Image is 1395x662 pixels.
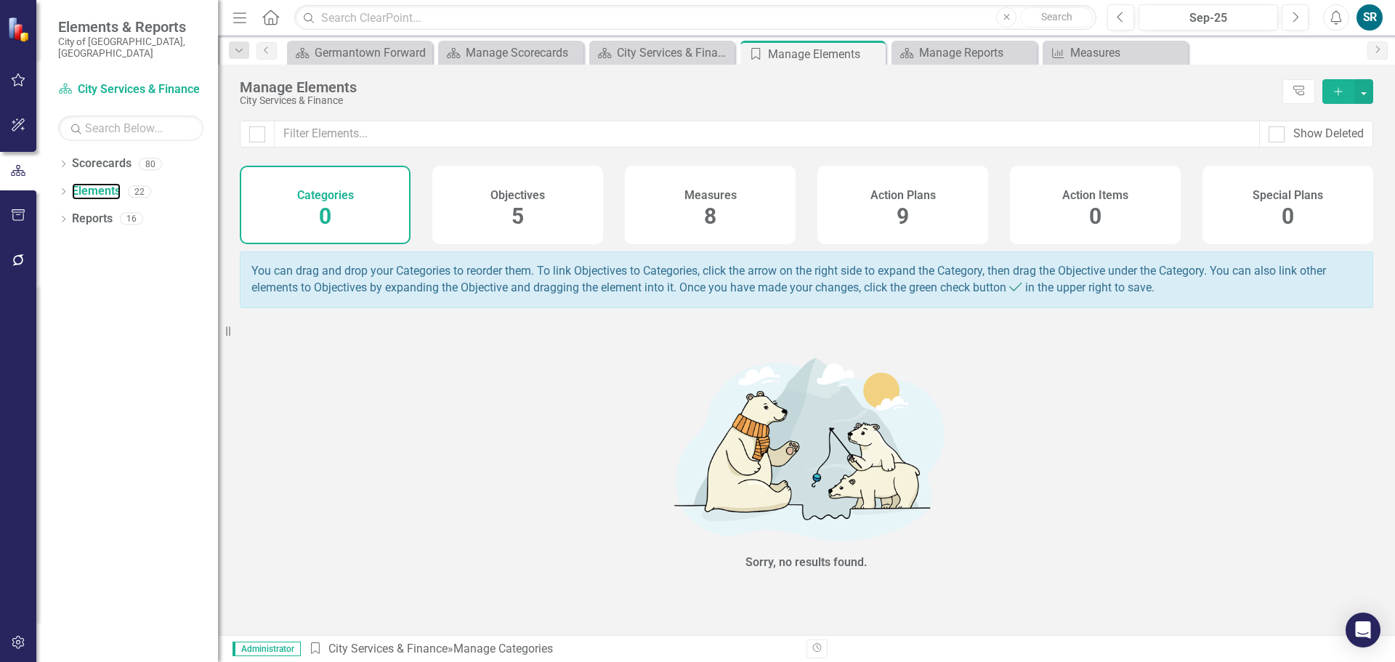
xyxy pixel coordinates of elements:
[1293,126,1364,142] div: Show Deleted
[704,203,716,229] span: 8
[72,183,121,200] a: Elements
[240,95,1275,106] div: City Services & Finance
[58,116,203,141] input: Search Below...
[589,344,1024,551] img: No results found
[58,81,203,98] a: City Services & Finance
[466,44,580,62] div: Manage Scorecards
[139,158,162,170] div: 80
[291,44,429,62] a: Germantown Forward
[684,189,737,202] h4: Measures
[1356,4,1383,31] button: SR
[315,44,429,62] div: Germantown Forward
[617,44,731,62] div: City Services & Finance
[1062,189,1128,202] h4: Action Items
[294,5,1096,31] input: Search ClearPoint...
[240,251,1373,308] div: You can drag and drop your Categories to reorder them. To link Objectives to Categories, click th...
[58,36,203,60] small: City of [GEOGRAPHIC_DATA], [GEOGRAPHIC_DATA]
[240,79,1275,95] div: Manage Elements
[72,211,113,227] a: Reports
[1041,11,1072,23] span: Search
[895,44,1033,62] a: Manage Reports
[1253,189,1323,202] h4: Special Plans
[490,189,545,202] h4: Objectives
[1089,203,1101,229] span: 0
[1346,613,1380,647] div: Open Intercom Messenger
[308,641,796,658] div: » Manage Categories
[1070,44,1184,62] div: Measures
[328,642,448,655] a: City Services & Finance
[442,44,580,62] a: Manage Scorecards
[1139,4,1278,31] button: Sep-25
[897,203,909,229] span: 9
[1282,203,1294,229] span: 0
[232,642,301,656] span: Administrator
[120,213,143,225] div: 16
[593,44,731,62] a: City Services & Finance
[919,44,1033,62] div: Manage Reports
[7,16,33,41] img: ClearPoint Strategy
[297,189,354,202] h4: Categories
[745,554,868,571] div: Sorry, no results found.
[72,156,132,172] a: Scorecards
[1144,9,1273,27] div: Sep-25
[319,203,331,229] span: 0
[274,121,1260,148] input: Filter Elements...
[1020,7,1093,28] button: Search
[768,45,882,63] div: Manage Elements
[58,18,203,36] span: Elements & Reports
[870,189,936,202] h4: Action Plans
[128,185,151,198] div: 22
[1046,44,1184,62] a: Measures
[511,203,524,229] span: 5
